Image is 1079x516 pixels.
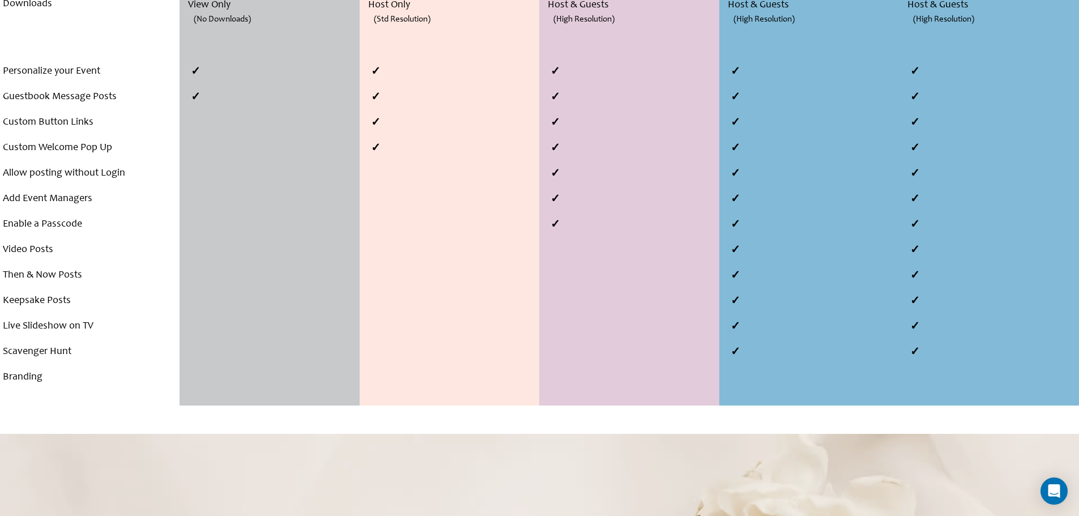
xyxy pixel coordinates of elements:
[3,110,177,135] li: Custom Button Links
[1040,477,1068,505] div: Open Intercom Messenger
[374,7,430,32] span: (Std Resolution)
[3,84,177,110] li: Guestbook Message Posts
[194,7,251,32] span: (No Downloads)
[3,161,177,186] li: Allow posting without Login
[913,7,974,32] span: (High Resolution)
[3,365,177,390] li: Branding
[3,339,177,365] li: Scavenger Hunt
[3,59,177,84] li: Personalize your Event
[3,314,177,339] li: Live Slideshow on TV
[3,237,177,263] li: Video Posts
[3,263,177,288] li: Then & Now Posts
[3,212,177,237] li: Enable a Passcode
[3,288,177,314] li: Keepsake Posts
[3,135,177,161] li: Custom Welcome Pop Up
[3,186,177,212] li: Add Event Managers
[553,7,615,32] span: (High Resolution)
[733,7,795,32] span: (High Resolution)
